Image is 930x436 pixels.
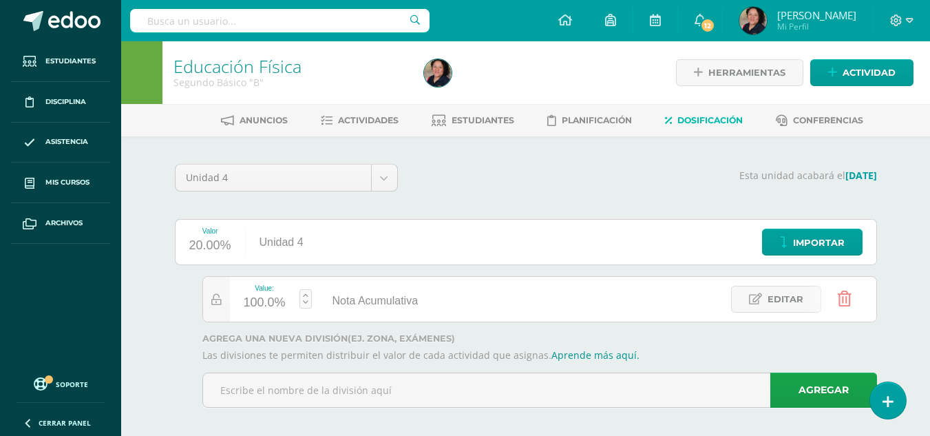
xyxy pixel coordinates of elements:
[793,115,863,125] span: Conferencias
[173,56,408,76] h1: Educación Física
[338,115,399,125] span: Actividades
[203,373,876,407] input: Escribe el nombre de la división aquí
[708,60,785,85] span: Herramientas
[244,284,286,292] div: Value:
[202,349,877,362] p: Las divisiones te permiten distribuir el valor de cada actividad que asignas.
[677,115,743,125] span: Dosificación
[777,21,856,32] span: Mi Perfil
[424,59,452,87] img: da8b3bfaf1883b6ea3f5f8b0aab8d636.png
[45,177,89,188] span: Mis cursos
[432,110,514,132] a: Estudiantes
[551,349,640,362] a: Aprende más aquí.
[186,165,361,191] span: Unidad 4
[676,59,803,86] a: Herramientas
[11,123,110,163] a: Asistencia
[768,287,803,312] span: Editar
[45,136,88,147] span: Asistencia
[11,41,110,82] a: Estudiantes
[189,235,231,257] div: 20.00%
[321,110,399,132] a: Actividades
[173,54,302,78] a: Educación Física
[770,373,877,408] a: Agregar
[56,380,88,389] span: Soporte
[244,292,286,314] div: 100.0%
[130,9,430,32] input: Busca un usuario...
[45,96,86,107] span: Disciplina
[665,110,743,132] a: Dosificación
[452,115,514,125] span: Estudiantes
[762,229,863,256] a: Importar
[776,110,863,132] a: Conferencias
[793,230,845,256] span: Importar
[202,333,877,344] label: Agrega una nueva división
[176,165,397,191] a: Unidad 4
[11,163,110,203] a: Mis cursos
[739,7,767,34] img: da8b3bfaf1883b6ea3f5f8b0aab8d636.png
[173,76,408,89] div: Segundo Básico 'B'
[11,203,110,244] a: Archivos
[562,115,632,125] span: Planificación
[547,110,632,132] a: Planificación
[348,333,455,344] strong: (ej. Zona, Exámenes)
[39,418,91,428] span: Cerrar panel
[240,115,288,125] span: Anuncios
[189,227,231,235] div: Valor
[45,218,83,229] span: Archivos
[11,82,110,123] a: Disciplina
[221,110,288,132] a: Anuncios
[843,60,896,85] span: Actividad
[777,8,856,22] span: [PERSON_NAME]
[845,169,877,182] strong: [DATE]
[414,169,877,182] p: Esta unidad acabará el
[810,59,913,86] a: Actividad
[246,220,317,264] div: Unidad 4
[700,18,715,33] span: 12
[17,374,105,393] a: Soporte
[45,56,96,67] span: Estudiantes
[332,295,419,307] span: Nota Acumulativa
